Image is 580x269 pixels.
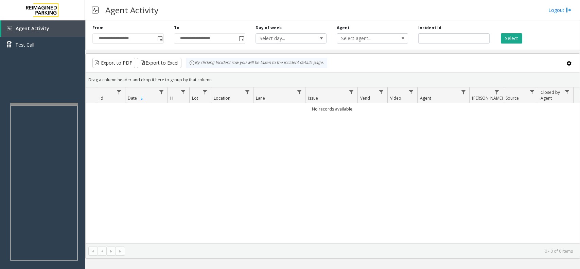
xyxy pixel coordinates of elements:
a: Source Filter Menu [527,87,537,97]
span: Location [214,95,230,101]
img: logout [566,6,572,14]
label: From [92,25,104,31]
span: Agent [420,95,431,101]
span: Lane [256,95,265,101]
div: Data table [86,87,580,243]
a: Location Filter Menu [243,87,252,97]
td: No records available. [86,103,580,115]
label: Agent [337,25,350,31]
img: pageIcon [92,2,99,18]
span: Sortable [139,96,145,101]
label: Incident Id [418,25,441,31]
label: To [174,25,179,31]
img: 'icon' [7,26,12,31]
span: Closed by Agent [541,89,560,101]
button: Export to Excel [137,58,181,68]
span: Toggle popup [238,34,245,43]
a: Parker Filter Menu [492,87,502,97]
span: Toggle popup [156,34,163,43]
div: Drag a column header and drop it here to group by that column [86,74,580,86]
a: Agent Activity [1,20,85,37]
a: H Filter Menu [178,87,188,97]
span: Vend [360,95,370,101]
a: Closed by Agent Filter Menu [563,87,572,97]
span: Source [506,95,519,101]
a: Video Filter Menu [407,87,416,97]
span: Id [100,95,103,101]
a: Agent Filter Menu [459,87,468,97]
span: Test Call [15,41,34,48]
span: Issue [308,95,318,101]
a: Vend Filter Menu [377,87,386,97]
span: Date [128,95,137,101]
span: Select day... [256,34,312,43]
span: Agent Activity [16,25,49,32]
kendo-pager-info: 0 - 0 of 0 items [129,248,573,254]
a: Logout [548,6,572,14]
h3: Agent Activity [102,2,162,18]
a: Lane Filter Menu [295,87,304,97]
a: Issue Filter Menu [347,87,356,97]
span: [PERSON_NAME] [472,95,503,101]
button: Select [501,33,522,44]
span: Video [390,95,401,101]
button: Export to PDF [92,58,135,68]
a: Id Filter Menu [115,87,124,97]
span: Select agent... [337,34,393,43]
span: Lot [192,95,198,101]
a: Lot Filter Menu [200,87,210,97]
img: infoIcon.svg [189,60,195,66]
span: H [170,95,173,101]
div: By clicking Incident row you will be taken to the incident details page. [186,58,327,68]
a: Date Filter Menu [157,87,166,97]
label: Day of week [256,25,282,31]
